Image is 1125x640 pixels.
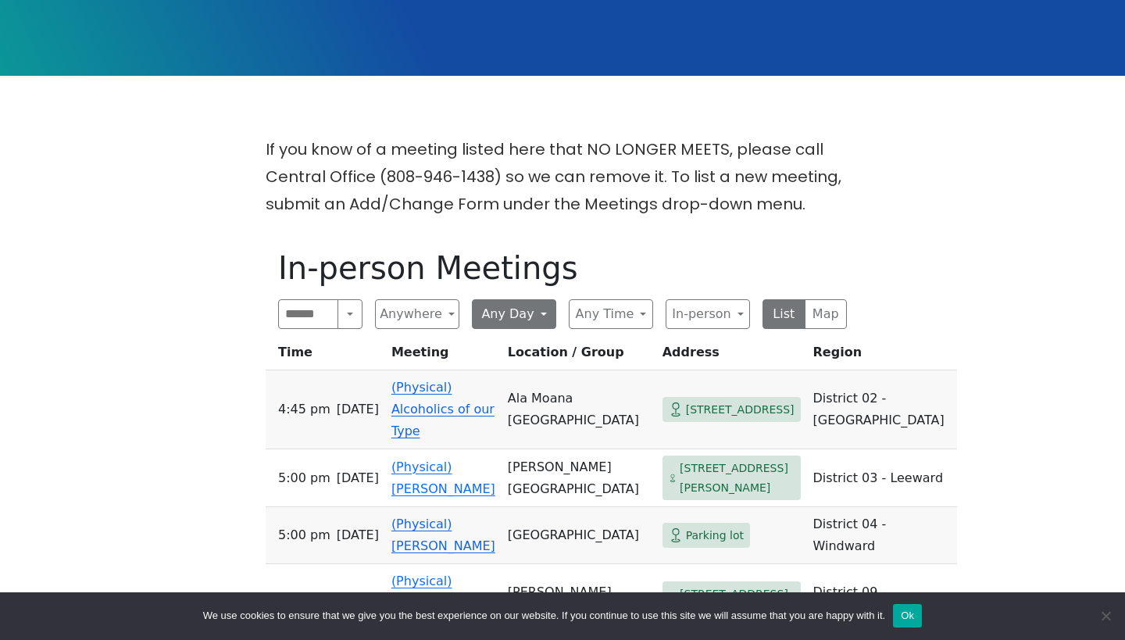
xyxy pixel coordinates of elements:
[266,341,385,370] th: Time
[807,341,957,370] th: Region
[805,299,848,329] button: Map
[686,526,744,545] span: Parking lot
[656,341,807,370] th: Address
[502,370,656,449] td: Ala Moana [GEOGRAPHIC_DATA]
[502,507,656,564] td: [GEOGRAPHIC_DATA]
[807,507,957,564] td: District 04 - Windward
[337,524,379,546] span: [DATE]
[278,467,330,489] span: 5:00 PM
[686,400,795,420] span: [STREET_ADDRESS]
[680,585,795,623] span: [STREET_ADDRESS][PERSON_NAME]
[807,449,957,507] td: District 03 - Leeward
[391,459,495,496] a: (Physical) [PERSON_NAME]
[278,299,338,329] input: Search
[337,467,379,489] span: [DATE]
[337,399,379,420] span: [DATE]
[666,299,750,329] button: In-person
[502,341,656,370] th: Location / Group
[203,608,885,624] span: We use cookies to ensure that we give you the best experience on our website. If you continue to ...
[502,449,656,507] td: [PERSON_NAME][GEOGRAPHIC_DATA]
[337,299,362,329] button: Search
[266,136,859,218] p: If you know of a meeting listed here that NO LONGER MEETS, please call Central Office (808-946-14...
[391,574,495,632] a: (Physical) [PERSON_NAME] Sobriety
[278,399,330,420] span: 4:45 PM
[807,370,957,449] td: District 02 - [GEOGRAPHIC_DATA]
[1098,608,1113,624] span: No
[472,299,556,329] button: Any Day
[278,524,330,546] span: 5:00 PM
[391,380,495,438] a: (Physical) Alcoholics of our Type
[278,249,847,287] h1: In-person Meetings
[762,299,805,329] button: List
[385,341,502,370] th: Meeting
[680,459,795,497] span: [STREET_ADDRESS][PERSON_NAME]
[893,604,922,627] button: Ok
[569,299,653,329] button: Any Time
[375,299,459,329] button: Anywhere
[391,517,495,553] a: (Physical) [PERSON_NAME]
